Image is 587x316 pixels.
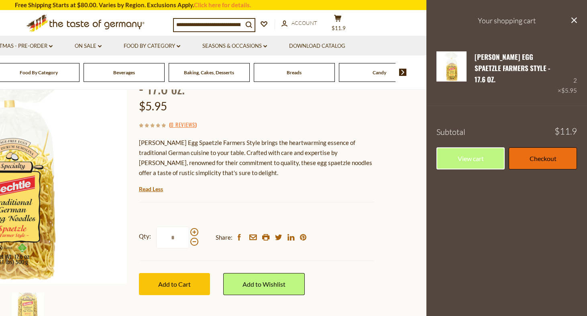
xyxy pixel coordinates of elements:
a: View cart [436,147,505,169]
a: Read Less [139,185,163,193]
button: Add to Cart [139,273,210,295]
a: Account [281,19,317,28]
span: $5.95 [561,87,577,94]
button: $11.9 [326,14,350,35]
a: Beverages [113,69,135,75]
span: ( ) [169,120,197,128]
a: On Sale [75,42,102,51]
a: Food By Category [20,69,58,75]
span: $5.95 [139,99,167,113]
a: 0 Reviews [171,120,195,129]
img: next arrow [399,69,407,76]
a: Checkout [509,147,577,169]
a: Food By Category [124,42,180,51]
a: Download Catalog [289,42,345,51]
a: Bechtle Egg Spaetzle Farmers Style - 17.6 oz. [436,51,467,96]
span: Subtotal [436,127,465,137]
a: Add to Wishlist [223,273,305,295]
span: Add to Cart [158,280,191,288]
span: Share: [216,232,232,243]
a: [PERSON_NAME] Egg Spaetzle Farmers Style - 17.6 oz. [475,52,550,85]
a: Breads [287,69,302,75]
img: Bechtle Egg Spaetzle Farmers Style - 17.6 oz. [436,51,467,82]
span: Account [291,20,317,26]
a: Baking, Cakes, Desserts [184,69,234,75]
div: 2 × [558,51,577,96]
a: Click here for details. [194,1,251,8]
a: Seasons & Occasions [202,42,267,51]
a: Candy [373,69,386,75]
input: Qty: [156,226,189,249]
strong: Qty: [139,231,151,241]
span: $11.9 [554,127,577,136]
div: [PERSON_NAME] Egg Spaetzle Farmers Style brings the heartwarming essence of traditional German cu... [139,138,374,184]
span: $11.9 [332,25,346,31]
